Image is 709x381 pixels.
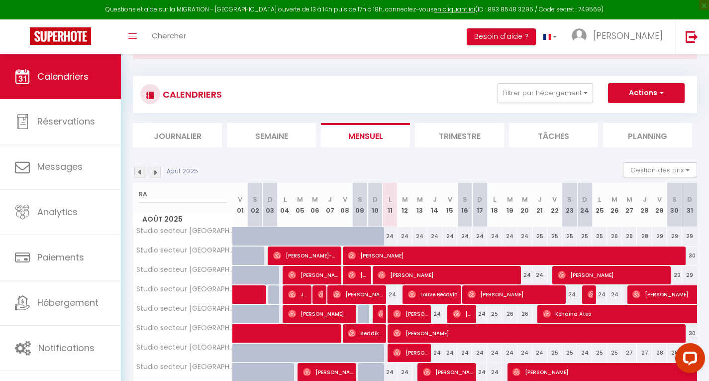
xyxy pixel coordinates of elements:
abbr: L [598,195,601,204]
span: [PERSON_NAME] [378,265,517,284]
abbr: S [253,195,257,204]
th: 21 [532,183,547,227]
span: Analytics [37,206,78,218]
div: 29 [682,227,697,246]
div: 24 [517,227,532,246]
abbr: M [402,195,408,204]
div: 24 [562,285,577,304]
span: Studio secteur [GEOGRAPHIC_DATA] #3 - [GEOGRAPHIC_DATA] - [GEOGRAPHIC_DATA] [135,266,234,273]
div: 25 [577,227,592,246]
span: Studio secteur [GEOGRAPHIC_DATA] #8 - [GEOGRAPHIC_DATA] - [GEOGRAPHIC_DATA] [135,363,234,371]
span: [PERSON_NAME] [318,285,323,304]
input: Rechercher un logement... [139,185,227,203]
div: 24 [577,344,592,362]
div: 24 [383,227,398,246]
th: 03 [263,183,278,227]
span: [PERSON_NAME] [393,343,428,362]
button: Filtrer par hébergement [498,83,593,103]
div: 25 [607,344,622,362]
div: 27 [637,344,652,362]
a: Chercher [144,19,194,54]
th: 08 [337,183,352,227]
button: Besoin d'aide ? [467,28,536,45]
span: [PERSON_NAME] [393,324,682,343]
div: 29 [682,266,697,284]
div: 26 [502,305,517,323]
div: 30 [682,247,697,265]
div: 24 [517,266,532,284]
th: 26 [607,183,622,227]
span: Notifications [38,342,95,354]
th: 09 [352,183,367,227]
div: 24 [442,227,457,246]
span: [PERSON_NAME] [588,285,593,304]
abbr: J [538,195,542,204]
div: 25 [547,344,562,362]
abbr: V [238,195,242,204]
div: 24 [457,227,472,246]
abbr: M [417,195,423,204]
th: 10 [367,183,382,227]
button: Actions [608,83,685,103]
th: 07 [322,183,337,227]
th: 01 [233,183,248,227]
span: Seddik El Khamlicht El Khamlicht [348,324,383,343]
div: 24 [502,227,517,246]
th: 25 [592,183,607,227]
div: 24 [398,227,412,246]
li: Tâches [509,123,598,147]
th: 23 [562,183,577,227]
div: 24 [487,227,502,246]
th: 20 [517,183,532,227]
div: 25 [487,305,502,323]
div: 24 [472,227,487,246]
th: 30 [667,183,682,227]
th: 31 [682,183,697,227]
div: 26 [607,227,622,246]
th: 27 [622,183,637,227]
span: Réservations [37,115,95,127]
abbr: D [373,195,378,204]
div: 24 [607,285,622,304]
span: Studio secteur [GEOGRAPHIC_DATA] #4 - [GEOGRAPHIC_DATA] - [GEOGRAPHIC_DATA] [135,285,234,293]
abbr: S [672,195,677,204]
span: [PERSON_NAME]-Coutrin [273,246,338,265]
div: 24 [427,344,442,362]
div: 24 [412,227,427,246]
div: 24 [502,344,517,362]
th: 16 [457,183,472,227]
th: 04 [278,183,293,227]
abbr: L [284,195,287,204]
img: Super Booking [30,27,91,45]
a: ... [PERSON_NAME] [564,19,675,54]
th: 15 [442,183,457,227]
div: 24 [427,227,442,246]
li: Mensuel [321,123,410,147]
span: Messages [37,160,83,173]
span: [PERSON_NAME] [333,285,383,304]
abbr: V [657,195,662,204]
div: 26 [517,305,532,323]
th: 12 [398,183,412,227]
abbr: D [477,195,482,204]
abbr: M [297,195,303,204]
div: 25 [592,344,607,362]
span: Chercher [152,30,186,41]
th: 28 [637,183,652,227]
iframe: LiveChat chat widget [667,339,709,381]
span: Août 2025 [133,212,232,227]
abbr: L [493,195,496,204]
span: [PERSON_NAME] [468,285,562,304]
img: ... [572,28,587,43]
span: [PERSON_NAME] [593,29,663,42]
th: 18 [487,183,502,227]
li: Planning [603,123,692,147]
div: 25 [562,344,577,362]
div: 30 [682,324,697,343]
span: Studio secteur [GEOGRAPHIC_DATA] #1 - [GEOGRAPHIC_DATA] - [GEOGRAPHIC_DATA] [135,227,234,235]
th: 05 [293,183,307,227]
abbr: J [433,195,437,204]
abbr: L [389,195,392,204]
div: 25 [562,227,577,246]
abbr: D [687,195,692,204]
